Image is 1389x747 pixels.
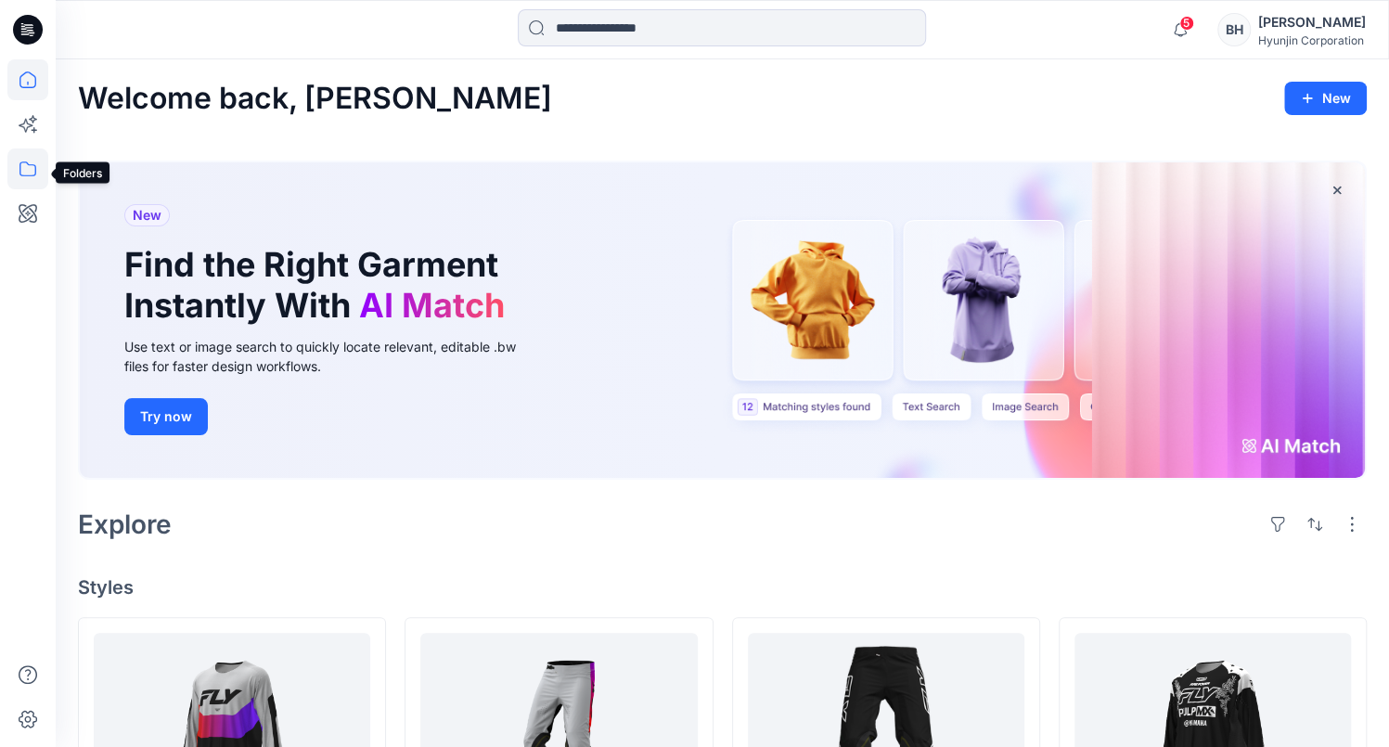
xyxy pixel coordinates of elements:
div: Use text or image search to quickly locate relevant, editable .bw files for faster design workflows. [124,337,542,376]
h2: Explore [78,509,172,539]
h4: Styles [78,576,1367,599]
button: Try now [124,398,208,435]
span: New [133,204,161,226]
div: [PERSON_NAME] [1258,11,1366,33]
button: New [1284,82,1367,115]
div: Hyunjin Corporation [1258,33,1366,47]
span: 5 [1179,16,1194,31]
span: AI Match [359,285,505,326]
h1: Find the Right Garment Instantly With [124,245,514,325]
h2: Welcome back, [PERSON_NAME] [78,82,552,116]
div: BH [1217,13,1251,46]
